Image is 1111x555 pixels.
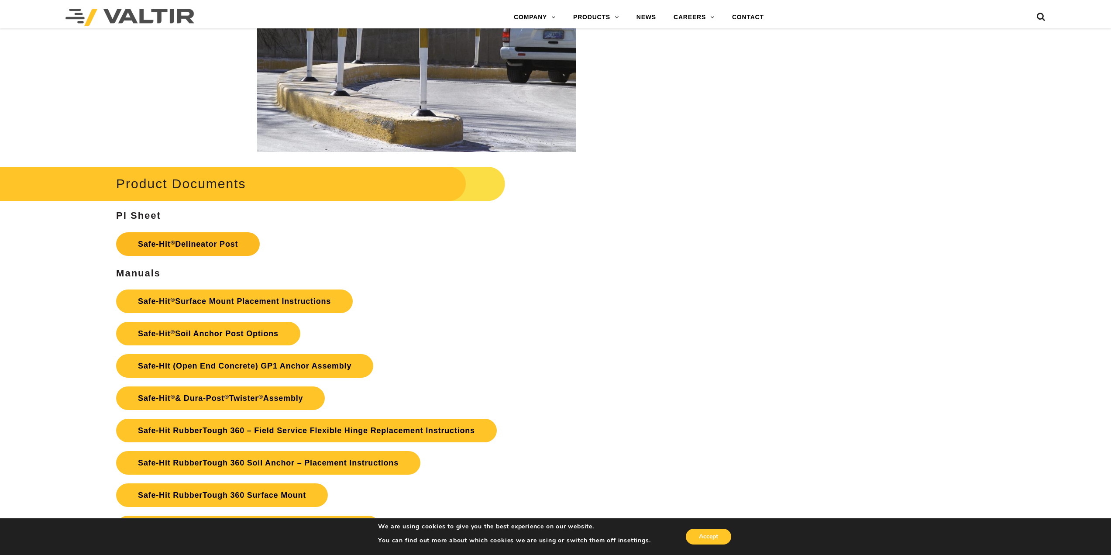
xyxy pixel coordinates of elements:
[624,537,649,545] button: settings
[723,9,773,26] a: CONTACT
[224,393,229,400] sup: ®
[116,516,380,539] a: Safe-Hit PCD Mat RubberTough 360, Wheels Assembly
[686,529,731,545] button: Accept
[378,537,650,545] p: You can find out more about which cookies we are using or switch them off in .
[628,9,665,26] a: NEWS
[116,354,373,378] a: Safe-Hit (Open End Concrete) GP1 Anchor Assembly
[116,322,300,345] a: Safe-Hit®Soil Anchor Post Options
[116,483,328,507] a: Safe-Hit RubberTough 360 Surface Mount
[116,290,353,313] a: Safe-Hit®Surface Mount Placement Instructions
[258,393,263,400] sup: ®
[116,386,325,410] a: Safe-Hit®& Dura-Post®Twister®Assembly
[378,523,650,531] p: We are using cookies to give you the best experience on our website.
[665,9,723,26] a: CAREERS
[65,9,194,26] img: Valtir
[116,451,420,475] a: Safe-Hit RubberTough 360 Soil Anchor – Placement Instructions
[171,329,175,335] sup: ®
[171,239,175,246] sup: ®
[171,393,175,400] sup: ®
[116,268,161,279] strong: Manuals
[171,296,175,303] sup: ®
[116,210,161,221] strong: PI Sheet
[505,9,564,26] a: COMPANY
[116,419,497,442] a: Safe-Hit RubberTough 360 – Field Service Flexible Hinge Replacement Instructions
[564,9,628,26] a: PRODUCTS
[116,232,260,256] a: Safe-Hit®Delineator Post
